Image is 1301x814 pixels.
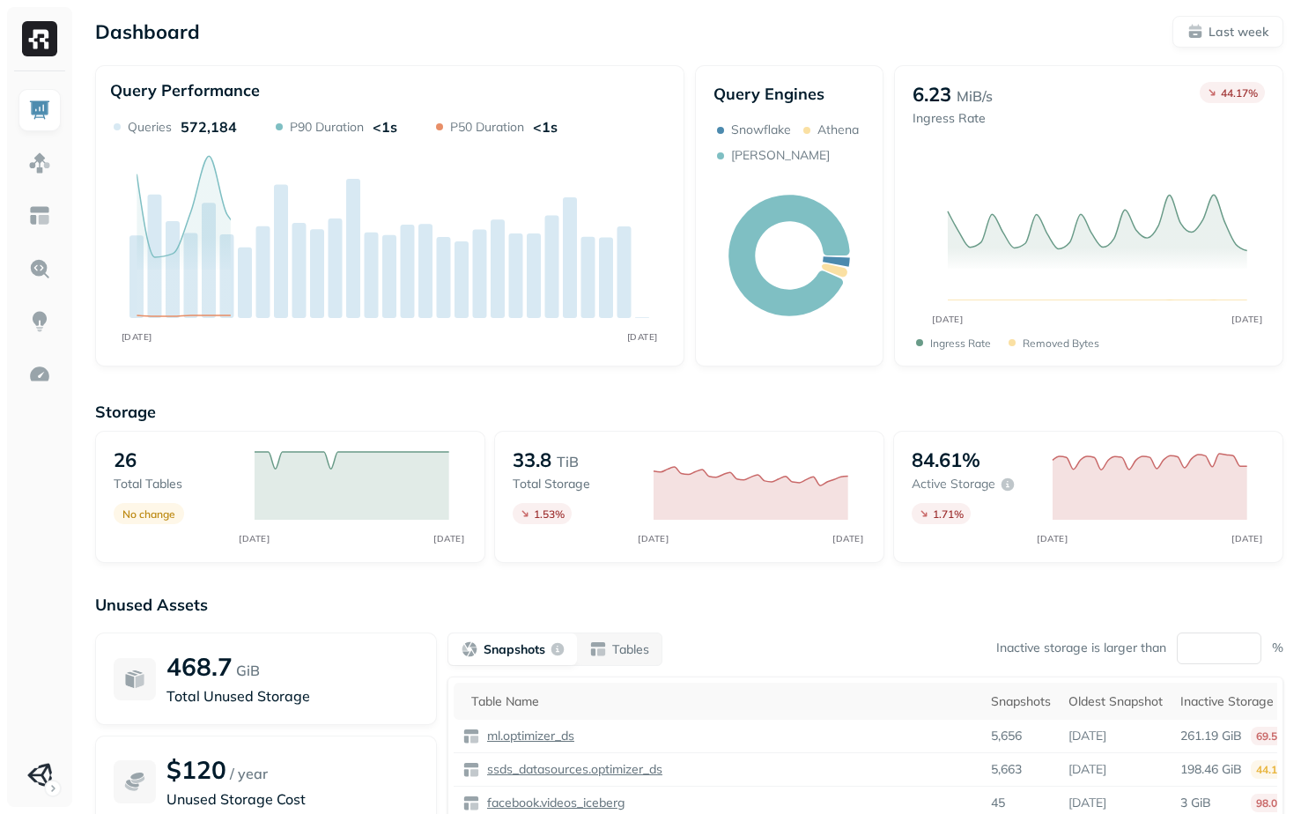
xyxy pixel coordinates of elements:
[181,118,237,136] p: 572,184
[991,693,1051,710] div: Snapshots
[627,331,658,342] tspan: [DATE]
[290,119,364,136] p: P90 Duration
[933,314,964,324] tspan: [DATE]
[1023,337,1099,350] p: Removed bytes
[450,119,524,136] p: P50 Duration
[912,448,980,472] p: 84.61%
[28,257,51,280] img: Query Explorer
[1209,24,1268,41] p: Last week
[639,533,669,544] tspan: [DATE]
[1180,761,1242,778] p: 198.46 GiB
[128,119,172,136] p: Queries
[991,795,1005,811] p: 45
[166,651,233,682] p: 468.7
[28,152,51,174] img: Assets
[833,533,864,544] tspan: [DATE]
[1180,728,1242,744] p: 261.19 GiB
[1180,795,1211,811] p: 3 GiB
[991,761,1022,778] p: 5,663
[484,728,574,744] p: ml.optimizer_ds
[513,448,551,472] p: 33.8
[166,788,418,810] p: Unused Storage Cost
[913,82,951,107] p: 6.23
[1221,86,1258,100] p: 44.17 %
[166,754,226,785] p: $120
[480,728,574,744] a: ml.optimizer_ds
[484,641,545,658] p: Snapshots
[933,507,964,521] p: 1.71 %
[713,84,866,104] p: Query Engines
[1272,640,1283,656] p: %
[28,204,51,227] img: Asset Explorer
[534,507,565,521] p: 1.53 %
[462,728,480,745] img: table
[95,402,1283,422] p: Storage
[957,85,993,107] p: MiB/s
[1180,693,1274,710] p: Inactive Storage
[480,795,625,811] a: facebook.videos_iceberg
[1172,16,1283,48] button: Last week
[27,763,52,788] img: Unity
[533,118,558,136] p: <1s
[817,122,859,138] p: Athena
[912,476,995,492] p: Active storage
[434,533,465,544] tspan: [DATE]
[484,761,662,778] p: ssds_datasources.optimizer_ds
[373,118,397,136] p: <1s
[95,19,200,44] p: Dashboard
[110,80,260,100] p: Query Performance
[1232,533,1263,544] tspan: [DATE]
[991,728,1022,744] p: 5,656
[1251,760,1298,779] p: 44.19%
[1251,794,1298,812] p: 98.09%
[236,660,260,681] p: GiB
[28,363,51,386] img: Optimization
[114,476,237,492] p: Total tables
[1068,795,1106,811] p: [DATE]
[22,21,57,56] img: Ryft
[95,595,1283,615] p: Unused Assets
[930,337,991,350] p: Ingress Rate
[612,641,649,658] p: Tables
[1232,314,1263,324] tspan: [DATE]
[462,795,480,812] img: table
[1038,533,1068,544] tspan: [DATE]
[557,451,579,472] p: TiB
[480,761,662,778] a: ssds_datasources.optimizer_ds
[122,507,175,521] p: No change
[28,310,51,333] img: Insights
[462,761,480,779] img: table
[114,448,137,472] p: 26
[513,476,636,492] p: Total storage
[166,685,418,707] p: Total Unused Storage
[484,795,625,811] p: facebook.videos_iceberg
[471,693,973,710] div: Table Name
[913,110,993,127] p: Ingress Rate
[230,763,268,784] p: / year
[731,122,791,138] p: Snowflake
[1068,693,1163,710] div: Oldest Snapshot
[28,99,51,122] img: Dashboard
[1068,761,1106,778] p: [DATE]
[122,331,152,342] tspan: [DATE]
[1251,727,1298,745] p: 69.52%
[1068,728,1106,744] p: [DATE]
[996,640,1166,656] p: Inactive storage is larger than
[240,533,270,544] tspan: [DATE]
[731,147,830,164] p: [PERSON_NAME]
